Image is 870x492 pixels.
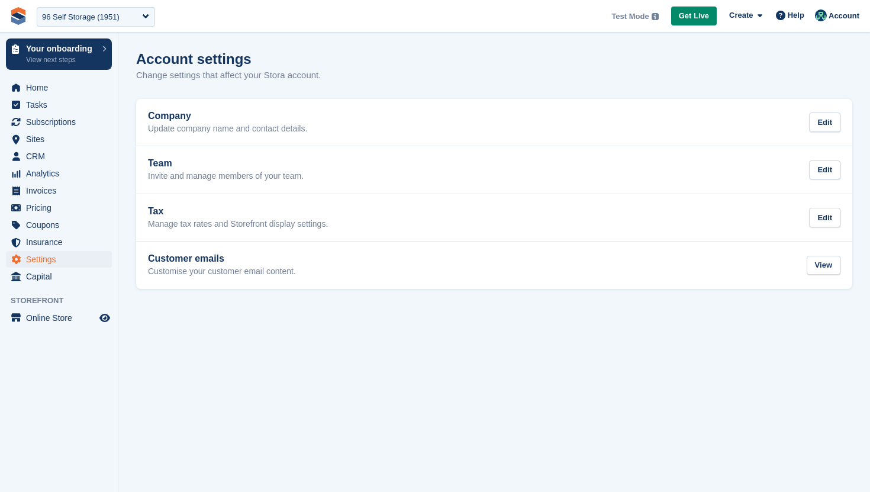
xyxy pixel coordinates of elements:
a: menu [6,148,112,165]
p: Update company name and contact details. [148,124,307,134]
p: Your onboarding [26,44,96,53]
span: Help [788,9,804,21]
a: Preview store [98,311,112,325]
a: menu [6,97,112,113]
a: menu [6,234,112,250]
div: Edit [809,112,840,132]
span: Pricing [26,200,97,216]
a: menu [6,310,112,326]
p: Customise your customer email content. [148,266,296,277]
span: Online Store [26,310,97,326]
a: menu [6,79,112,96]
span: Account [829,10,859,22]
span: Tasks [26,97,97,113]
span: Sites [26,131,97,147]
a: Your onboarding View next steps [6,38,112,70]
img: stora-icon-8386f47178a22dfd0bd8f6a31ec36ba5ce8667c1dd55bd0f319d3a0aa187defe.svg [9,7,27,25]
a: menu [6,114,112,130]
a: Tax Manage tax rates and Storefront display settings. Edit [136,194,852,242]
img: Jennifer Ofodile [815,9,827,21]
span: Create [729,9,753,21]
a: menu [6,182,112,199]
span: Analytics [26,165,97,182]
h2: Company [148,111,307,121]
span: Insurance [26,234,97,250]
span: Subscriptions [26,114,97,130]
span: CRM [26,148,97,165]
span: Invoices [26,182,97,199]
h2: Tax [148,206,328,217]
a: menu [6,200,112,216]
a: Customer emails Customise your customer email content. View [136,242,852,289]
p: Change settings that affect your Stora account. [136,69,321,82]
p: View next steps [26,54,96,65]
div: 96 Self Storage (1951) [42,11,120,23]
span: Capital [26,268,97,285]
a: menu [6,268,112,285]
img: icon-info-grey-7440780725fd019a000dd9b08b2336e03edf1995a4989e88bcd33f0948082b44.svg [652,13,659,20]
span: Storefront [11,295,118,307]
div: View [807,256,840,275]
h1: Account settings [136,51,252,67]
div: Edit [809,208,840,227]
h2: Customer emails [148,253,296,264]
p: Manage tax rates and Storefront display settings. [148,219,328,230]
a: menu [6,217,112,233]
a: menu [6,251,112,268]
div: Edit [809,160,840,180]
span: Home [26,79,97,96]
a: menu [6,165,112,182]
span: Settings [26,251,97,268]
a: menu [6,131,112,147]
h2: Team [148,158,304,169]
span: Coupons [26,217,97,233]
a: Get Live [671,7,717,26]
span: Test Mode [611,11,649,22]
a: Team Invite and manage members of your team. Edit [136,146,852,194]
a: Company Update company name and contact details. Edit [136,99,852,146]
p: Invite and manage members of your team. [148,171,304,182]
span: Get Live [679,10,709,22]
